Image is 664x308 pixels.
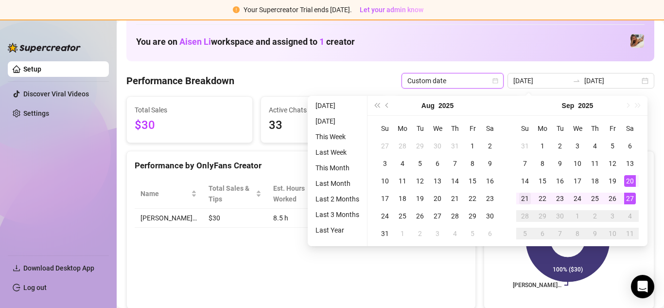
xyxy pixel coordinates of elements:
span: Name [140,188,189,199]
div: 30 [484,210,496,222]
td: 2025-08-07 [446,155,464,172]
td: 2025-08-29 [464,207,481,225]
span: Let your admin know [360,6,423,14]
th: Su [376,120,394,137]
div: 4 [397,158,408,169]
button: Choose a month [421,96,435,115]
li: Last Week [312,146,363,158]
td: 2025-08-14 [446,172,464,190]
th: Tu [411,120,429,137]
div: 24 [572,193,583,204]
img: logo-BBDzfeDw.svg [8,43,81,53]
div: 7 [449,158,461,169]
div: 22 [467,193,478,204]
div: 3 [607,210,618,222]
td: 2025-08-31 [516,137,534,155]
div: Open Intercom Messenger [631,275,654,298]
li: Last Year [312,224,363,236]
div: 5 [519,228,531,239]
div: 5 [414,158,426,169]
td: 2025-09-05 [464,225,481,242]
td: 2025-09-06 [621,137,639,155]
span: Aisen Li [179,36,211,47]
td: 2025-09-30 [551,207,569,225]
span: Active Chats [269,105,379,115]
td: 2025-08-18 [394,190,411,207]
td: 2025-08-27 [429,207,446,225]
div: 9 [589,228,601,239]
div: 17 [572,175,583,187]
td: 2025-09-12 [604,155,621,172]
div: 20 [432,193,443,204]
td: 2025-09-08 [534,155,551,172]
th: Fr [464,120,481,137]
td: 2025-10-09 [586,225,604,242]
td: 2025-10-10 [604,225,621,242]
div: 28 [519,210,531,222]
td: 2025-09-11 [586,155,604,172]
li: Last 3 Months [312,209,363,220]
li: [DATE] [312,115,363,127]
button: Choose a year [578,96,593,115]
td: 2025-10-11 [621,225,639,242]
td: 2025-09-28 [516,207,534,225]
td: 2025-09-04 [586,137,604,155]
th: Sa [481,120,499,137]
td: 2025-08-25 [394,207,411,225]
div: 31 [379,228,391,239]
td: 2025-08-03 [376,155,394,172]
div: 29 [537,210,548,222]
div: 29 [467,210,478,222]
td: 2025-08-10 [376,172,394,190]
td: 2025-09-02 [551,137,569,155]
div: 2 [414,228,426,239]
td: 2025-09-24 [569,190,586,207]
div: 10 [607,228,618,239]
th: Th [446,120,464,137]
td: 2025-09-16 [551,172,569,190]
td: 2025-08-11 [394,172,411,190]
td: 2025-08-16 [481,172,499,190]
th: Mo [534,120,551,137]
div: 11 [589,158,601,169]
div: 14 [449,175,461,187]
td: 2025-07-31 [446,137,464,155]
td: 2025-09-26 [604,190,621,207]
div: 4 [589,140,601,152]
div: 8 [467,158,478,169]
text: [PERSON_NAME]… [513,282,561,289]
li: Last 2 Months [312,193,363,205]
div: 7 [554,228,566,239]
div: 16 [484,175,496,187]
div: 13 [624,158,636,169]
div: 17 [379,193,391,204]
div: 6 [537,228,548,239]
td: 2025-09-29 [534,207,551,225]
span: $30 [135,116,245,135]
div: 23 [554,193,566,204]
td: 2025-09-05 [604,137,621,155]
td: 2025-07-28 [394,137,411,155]
td: 2025-07-30 [429,137,446,155]
span: 33 [269,116,379,135]
td: 2025-08-20 [429,190,446,207]
div: 26 [607,193,618,204]
div: 12 [607,158,618,169]
th: Su [516,120,534,137]
span: Total Sales & Tips [209,183,254,204]
div: 8 [572,228,583,239]
div: 29 [414,140,426,152]
a: Log out [23,284,47,291]
th: Th [586,120,604,137]
td: 2025-08-02 [481,137,499,155]
div: 19 [607,175,618,187]
li: Last Month [312,178,363,189]
div: 27 [432,210,443,222]
div: 11 [397,175,408,187]
div: 5 [607,140,618,152]
div: 13 [432,175,443,187]
div: 1 [397,228,408,239]
td: 2025-09-19 [604,172,621,190]
div: 4 [449,228,461,239]
td: 2025-10-01 [569,207,586,225]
